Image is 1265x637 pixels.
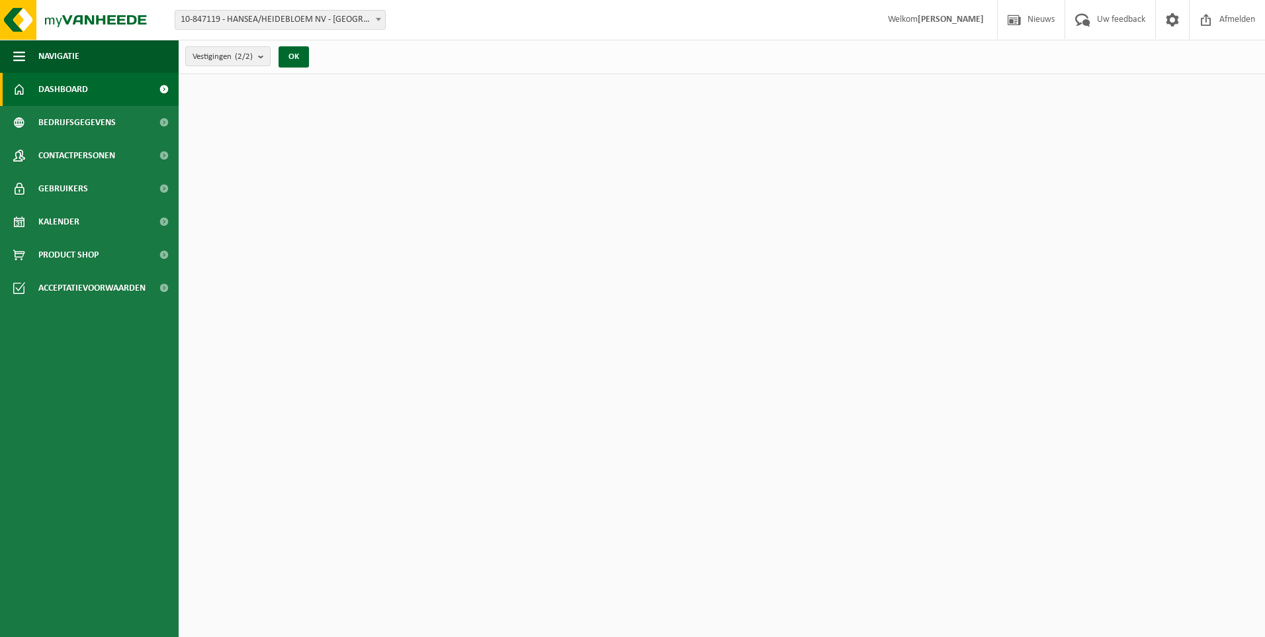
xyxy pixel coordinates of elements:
span: Contactpersonen [38,139,115,172]
span: Vestigingen [193,47,253,67]
span: Navigatie [38,40,79,73]
button: Vestigingen(2/2) [185,46,271,66]
span: Acceptatievoorwaarden [38,271,146,305]
strong: [PERSON_NAME] [918,15,984,24]
span: Product Shop [38,238,99,271]
span: Gebruikers [38,172,88,205]
span: Kalender [38,205,79,238]
count: (2/2) [235,52,253,61]
button: OK [279,46,309,68]
span: 10-847119 - HANSEA/HEIDEBLOEM NV - LANAKEN [175,11,385,29]
span: Bedrijfsgegevens [38,106,116,139]
span: Dashboard [38,73,88,106]
span: 10-847119 - HANSEA/HEIDEBLOEM NV - LANAKEN [175,10,386,30]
